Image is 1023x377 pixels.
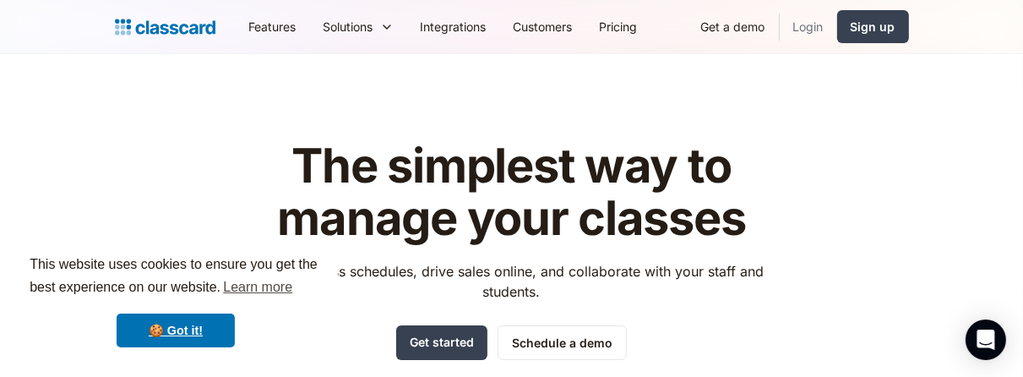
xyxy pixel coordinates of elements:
[396,325,487,360] a: Get started
[851,18,895,36] div: Sign up
[243,261,780,302] p: Manage class schedules, drive sales online, and collaborate with your staff and students.
[310,8,407,46] div: Solutions
[966,320,1006,360] div: Open Intercom Messenger
[498,325,627,360] a: Schedule a demo
[407,8,500,46] a: Integrations
[324,18,373,36] div: Solutions
[30,254,322,300] span: This website uses cookies to ensure you get the best experience on our website.
[688,8,779,46] a: Get a demo
[500,8,586,46] a: Customers
[115,15,215,39] a: home
[117,314,235,347] a: dismiss cookie message
[586,8,651,46] a: Pricing
[837,10,909,43] a: Sign up
[220,275,295,300] a: learn more about cookies
[14,238,338,363] div: cookieconsent
[780,8,837,46] a: Login
[243,140,780,244] h1: The simplest way to manage your classes
[236,8,310,46] a: Features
